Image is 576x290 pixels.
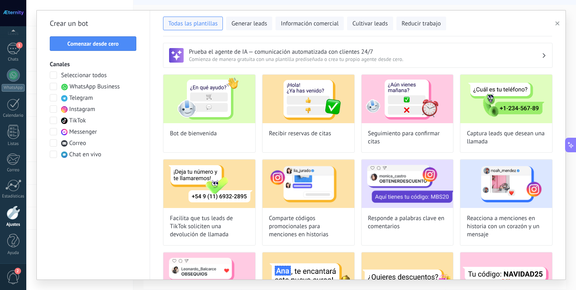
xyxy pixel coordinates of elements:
div: Ayuda [2,250,25,256]
span: Generar leads [231,20,267,28]
img: Bot de bienvenida [163,75,255,123]
img: Comparte códigos promocionales para menciones en historias [263,160,354,208]
h3: Canales [50,61,137,68]
span: Facilita que tus leads de TikTok soliciten una devolución de llamada [170,214,249,239]
span: Seleccionar todos [61,71,107,80]
span: TikTok [69,117,86,125]
img: Captura leads que desean una llamada [460,75,552,123]
span: 1 [16,42,23,48]
span: Correo [69,139,86,147]
img: Reacciona a menciones en historia con un corazón y un mensaje [460,160,552,208]
span: Responde a palabras clave en comentarios [368,214,447,231]
button: Cultivar leads [347,17,393,30]
span: Reacciona a menciones en historia con un corazón y un mensaje [467,214,546,239]
div: WhatsApp [2,84,25,92]
span: Cultivar leads [352,20,388,28]
div: Ajustes [2,222,25,227]
span: Messenger [69,128,97,136]
img: Facilita que tus leads de TikTok soliciten una devolución de llamada [163,160,255,208]
div: Listas [2,141,25,147]
span: Instagram [69,105,95,113]
button: Todas las plantillas [163,17,223,30]
span: Telegram [69,94,93,102]
img: Responde a palabras clave en comentarios [362,160,453,208]
div: Correo [2,168,25,173]
span: Reducir trabajo [402,20,441,28]
span: Recibir reservas de citas [269,130,331,138]
span: Chat en vivo [69,151,101,159]
span: Comenzar desde cero [68,41,119,46]
button: Comenzar desde cero [50,36,136,51]
div: Estadísticas [2,194,25,199]
h2: Crear un bot [50,17,137,30]
span: Todas las plantillas [168,20,218,28]
span: Captura leads que desean una llamada [467,130,546,146]
span: Información comercial [281,20,339,28]
span: Comienza de manera gratuita con una plantilla prediseñada o crea tu propio agente desde cero. [189,56,542,63]
img: Recibir reservas de citas [263,75,354,123]
div: Chats [2,57,25,62]
h3: Prueba el agente de IA — comunicación automatizada con clientes 24/7 [189,48,542,56]
button: Información comercial [275,17,344,30]
span: WhatsApp Business [70,83,120,91]
span: Seguimiento para confirmar citas [368,130,447,146]
span: 2 [15,268,21,274]
div: Calendario [2,113,25,118]
img: Seguimiento para confirmar citas [362,75,453,123]
button: Reducir trabajo [396,17,446,30]
span: Bot de bienvenida [170,130,217,138]
span: Comparte códigos promocionales para menciones en historias [269,214,348,239]
button: Generar leads [226,17,272,30]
